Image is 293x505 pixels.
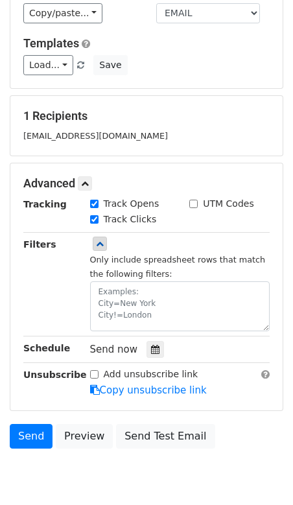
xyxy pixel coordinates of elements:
a: Preview [56,424,113,449]
strong: Tracking [23,199,67,209]
button: Save [93,55,127,75]
a: Send [10,424,53,449]
strong: Schedule [23,343,70,353]
a: Load... [23,55,73,75]
iframe: Chat Widget [228,443,293,505]
a: Send Test Email [116,424,215,449]
label: Track Opens [104,197,159,211]
small: Only include spreadsheet rows that match the following filters: [90,255,266,279]
span: Send now [90,344,138,355]
h5: 1 Recipients [23,109,270,123]
a: Copy/paste... [23,3,102,23]
a: Copy unsubscribe link [90,384,207,396]
label: UTM Codes [203,197,253,211]
a: Templates [23,36,79,50]
small: [EMAIL_ADDRESS][DOMAIN_NAME] [23,131,168,141]
h5: Advanced [23,176,270,191]
label: Track Clicks [104,213,157,226]
strong: Unsubscribe [23,370,87,380]
label: Add unsubscribe link [104,368,198,381]
strong: Filters [23,239,56,250]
